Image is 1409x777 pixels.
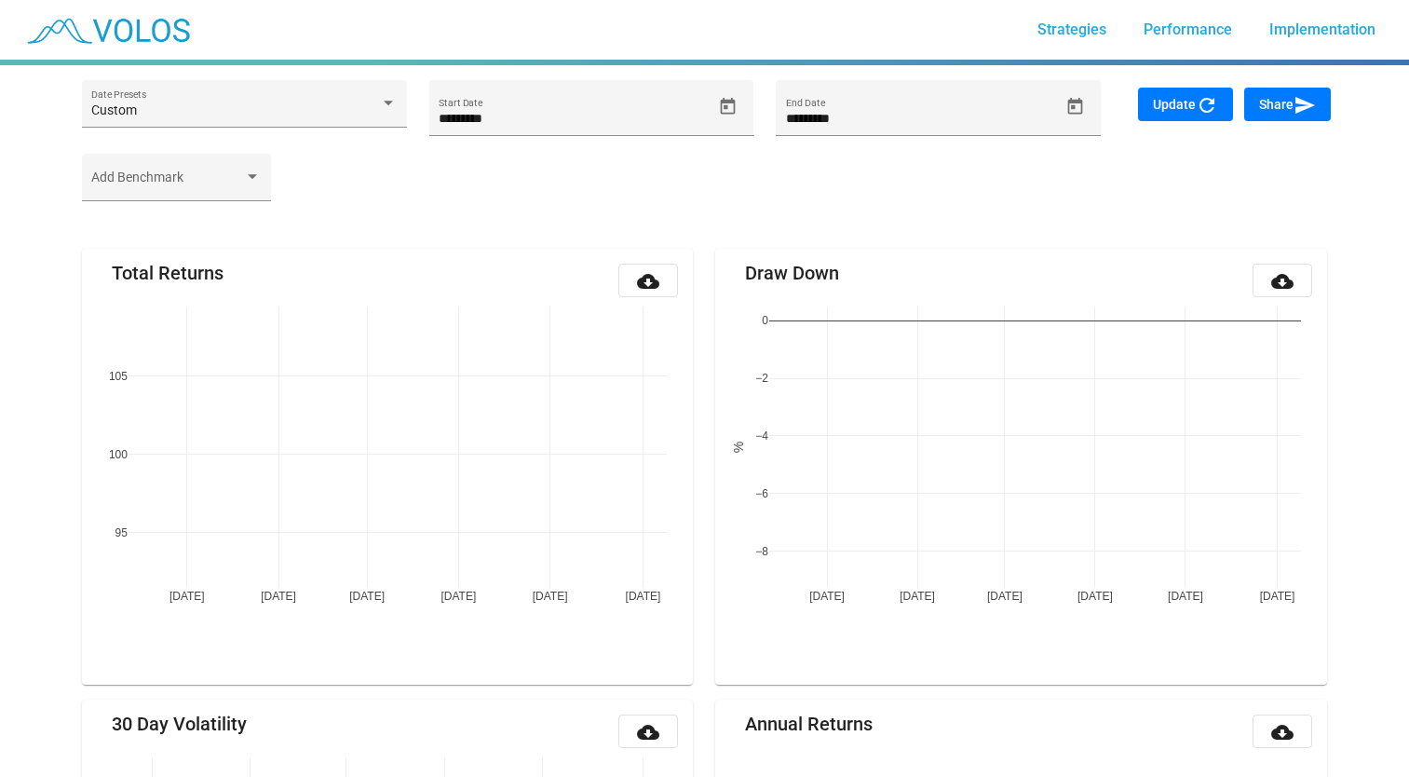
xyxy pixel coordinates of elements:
button: Update [1138,88,1233,121]
mat-icon: send [1294,94,1316,116]
mat-card-title: Total Returns [112,264,224,282]
mat-card-title: Annual Returns [745,715,873,733]
a: Strategies [1023,13,1121,47]
mat-card-title: Draw Down [745,264,839,282]
span: Implementation [1269,20,1375,38]
span: Custom [91,102,137,117]
span: Performance [1144,20,1232,38]
a: Performance [1129,13,1247,47]
span: Share [1259,97,1316,112]
a: Implementation [1254,13,1390,47]
mat-card-title: 30 Day Volatility [112,715,247,733]
mat-icon: refresh [1196,94,1218,116]
span: Update [1153,97,1218,112]
button: Share [1244,88,1331,121]
mat-icon: cloud_download [1271,270,1294,293]
button: Open calendar [1059,90,1091,123]
button: Open calendar [711,90,744,123]
span: Strategies [1037,20,1106,38]
img: blue_transparent.png [15,7,199,53]
mat-icon: cloud_download [637,270,659,293]
mat-icon: cloud_download [1271,721,1294,743]
mat-icon: cloud_download [637,721,659,743]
